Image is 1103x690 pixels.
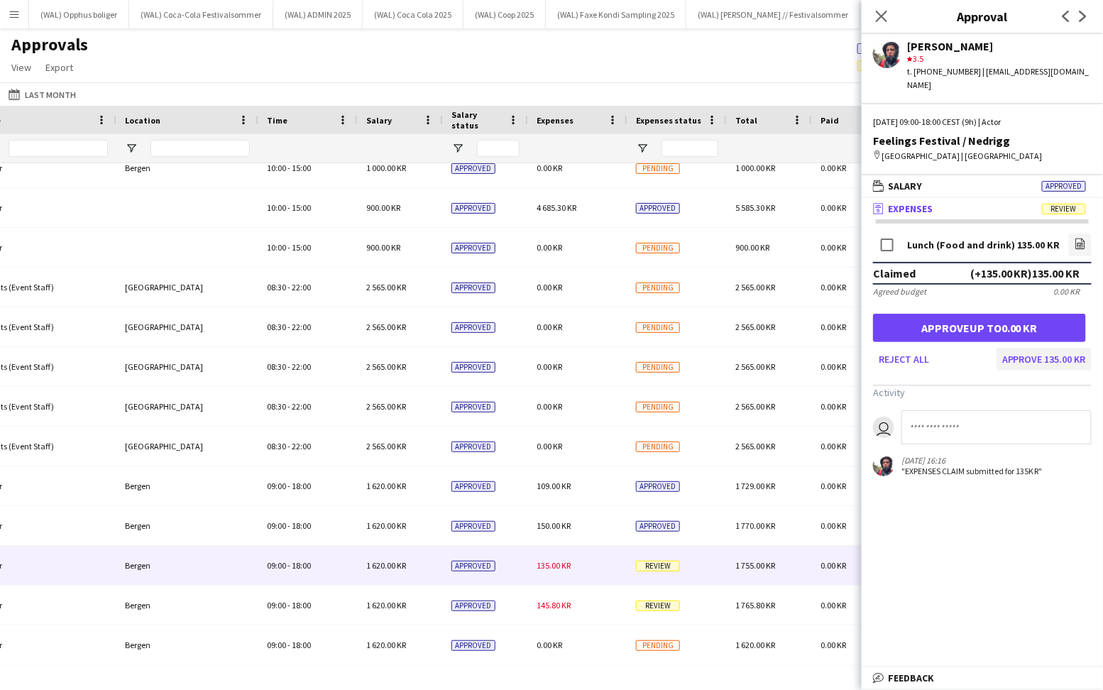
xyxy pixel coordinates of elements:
span: Approved [451,640,495,651]
span: 2 565.00 KR [735,361,775,372]
span: 0.00 KR [537,322,562,332]
span: 2 565.00 KR [735,322,775,332]
input: Role Filter Input [9,140,108,157]
input: Salary status Filter Input [477,140,520,157]
span: - [287,163,290,173]
span: 18:00 [292,481,311,491]
span: 18:00 [292,640,311,650]
span: - [287,441,290,451]
span: - [287,640,290,650]
div: [PERSON_NAME] [907,40,1092,53]
span: 15:00 [292,242,311,253]
button: (WAL) Opphus boliger [29,1,129,28]
button: Open Filter Menu [451,142,464,155]
div: [GEOGRAPHIC_DATA] [116,268,258,307]
div: Feelings Festival / Nedrigg [873,134,1092,147]
div: Bergen [116,586,258,625]
div: 0.00 KR [1054,286,1080,297]
div: Bergen [116,546,258,585]
span: 1 755.00 KR [735,560,775,571]
span: 0.00 KR [537,163,562,173]
span: 150.00 KR [537,520,571,531]
span: 0.00 KR [537,282,562,292]
span: 0.00 KR [821,202,846,213]
span: Approved [451,402,495,412]
span: 1 000.00 KR [735,163,775,173]
button: Open Filter Menu [125,142,138,155]
span: - [287,600,290,610]
span: Expenses status [636,115,701,126]
span: 2 565.00 KR [366,441,406,451]
span: Pending [636,442,680,452]
h3: Activity [873,386,1092,399]
div: t. [PHONE_NUMBER] | [EMAIL_ADDRESS][DOMAIN_NAME] [907,65,1092,91]
div: [GEOGRAPHIC_DATA] [116,427,258,466]
span: 1 620.00 KR [366,520,406,531]
div: Claimed [873,266,916,280]
span: Expenses [537,115,574,126]
span: 1 620.00 KR [366,481,406,491]
span: 0.00 KR [821,242,846,253]
button: Approve 135.00 KR [997,348,1092,371]
span: 0.00 KR [821,640,846,650]
span: 2 565.00 KR [735,282,775,292]
span: 1 620.00 KR [366,560,406,571]
span: 1 770.00 KR [735,520,775,531]
span: 1 620.00 KR [735,640,775,650]
div: [GEOGRAPHIC_DATA] [116,307,258,346]
span: 10:00 [267,202,286,213]
div: Agreed budget [873,286,926,297]
span: Approved [636,521,680,532]
span: 0.00 KR [821,361,846,372]
span: Approved [451,521,495,532]
span: 900.00 KR [366,242,400,253]
span: Approved [636,481,680,492]
span: View [11,61,31,74]
button: (WAL) ADMIN 2025 [273,1,363,28]
span: Approved [451,163,495,174]
div: [DATE] 09:00-18:00 CEST (9h) | Actor [873,116,1092,128]
div: 3.5 [907,53,1092,65]
span: 2 565.00 KR [366,282,406,292]
span: 0.00 KR [821,600,846,610]
span: 5 585.30 KR [735,202,775,213]
a: Export [40,58,79,77]
span: Approved [451,442,495,452]
span: 0.00 KR [821,401,846,412]
span: 900.00 KR [735,242,769,253]
button: Open Filter Menu [636,142,649,155]
span: 2 565.00 KR [366,322,406,332]
span: 68 [857,58,922,71]
span: 08:30 [267,441,286,451]
span: Approved [451,203,495,214]
span: Salary [888,180,922,192]
span: 1 620.00 KR [366,600,406,610]
span: 0.00 KR [821,282,846,292]
div: Lunch (Food and drink) [907,240,1015,251]
span: - [287,560,290,571]
div: (+135.00 KR) 135.00 KR [970,266,1080,280]
span: 22:00 [292,282,311,292]
span: 0.00 KR [821,322,846,332]
span: - [287,282,290,292]
input: Location Filter Input [150,140,250,157]
mat-expansion-panel-header: Feedback [862,667,1103,689]
span: 0.00 KR [821,560,846,571]
span: Approved [451,243,495,253]
mat-expansion-panel-header: SalaryApproved [862,175,1103,197]
span: Pending [636,163,680,174]
div: [GEOGRAPHIC_DATA] [116,347,258,386]
span: 15:00 [292,163,311,173]
span: 0.00 KR [821,520,846,531]
span: - [287,202,290,213]
div: [GEOGRAPHIC_DATA] | [GEOGRAPHIC_DATA] [873,150,1092,163]
span: Location [125,115,160,126]
span: 2 565.00 KR [366,361,406,372]
span: 09:00 [267,520,286,531]
span: Pending [636,322,680,333]
span: 10:00 [267,163,286,173]
span: Pending [636,402,680,412]
button: Last Month [6,86,79,103]
span: - [287,401,290,412]
span: 08:30 [267,401,286,412]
